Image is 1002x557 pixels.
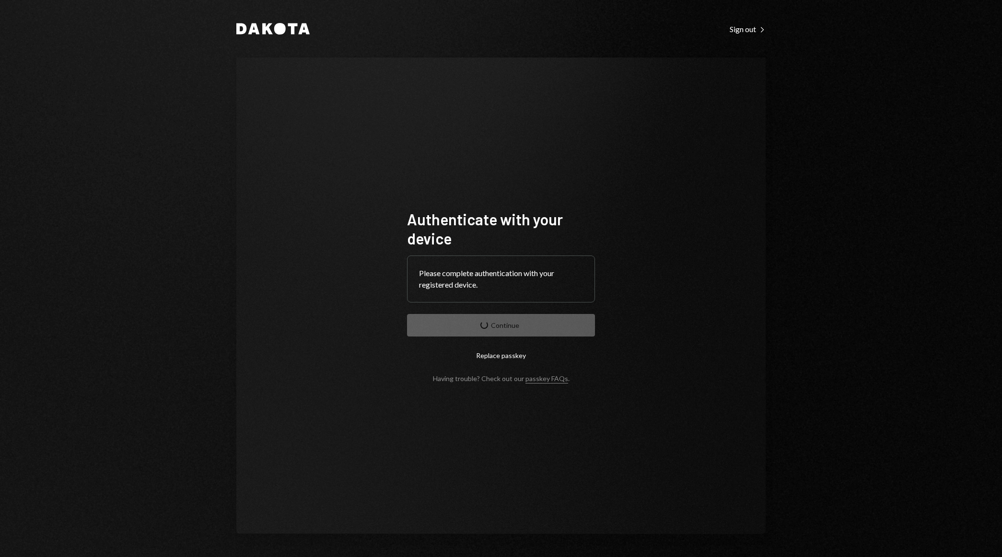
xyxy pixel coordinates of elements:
[730,24,766,34] div: Sign out
[407,209,595,248] h1: Authenticate with your device
[419,267,583,290] div: Please complete authentication with your registered device.
[730,23,766,34] a: Sign out
[433,374,570,383] div: Having trouble? Check out our .
[407,344,595,367] button: Replace passkey
[525,374,568,383] a: passkey FAQs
